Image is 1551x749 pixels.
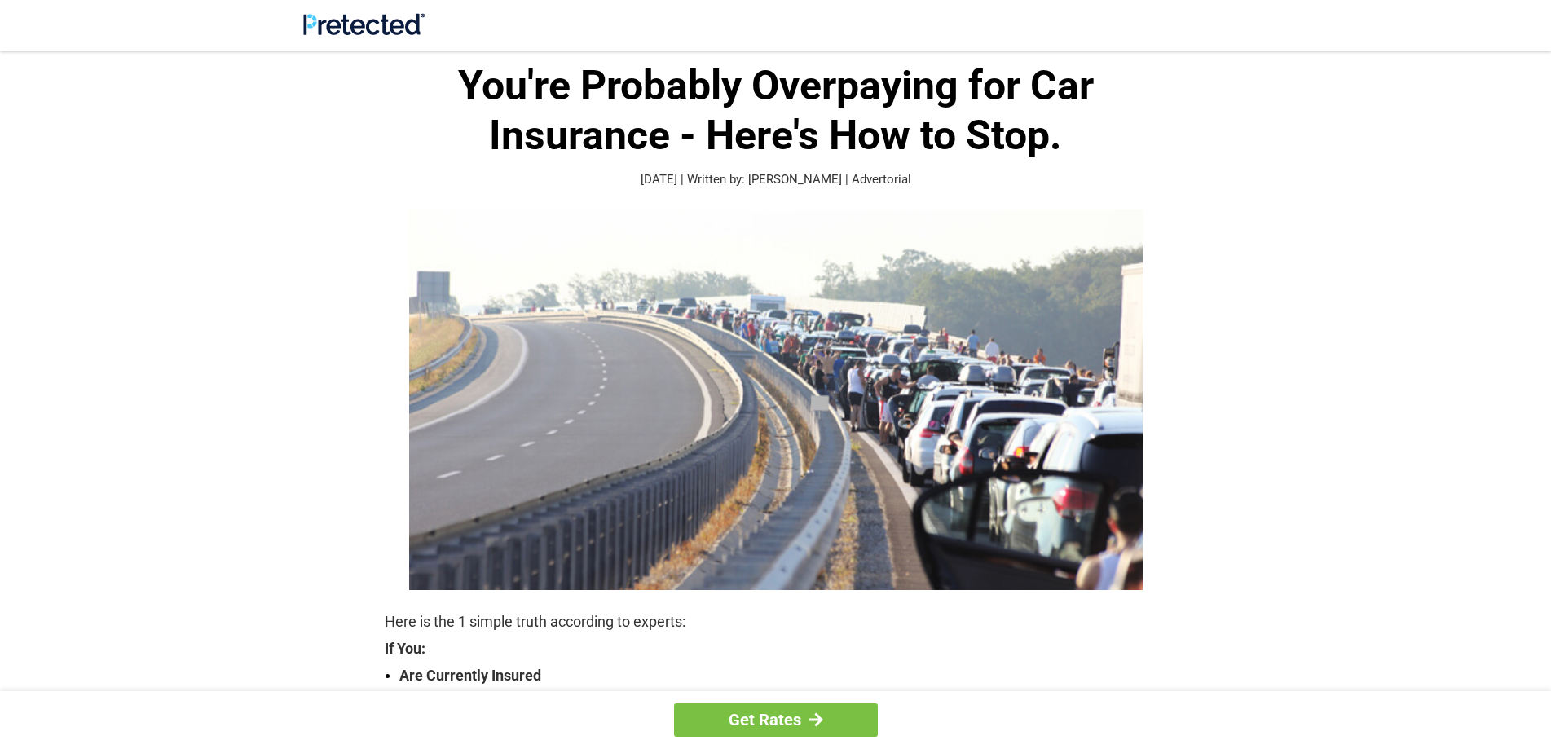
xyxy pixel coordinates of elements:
[303,13,425,35] img: Site Logo
[674,703,878,737] a: Get Rates
[399,664,1167,687] strong: Are Currently Insured
[385,641,1167,656] strong: If You:
[385,61,1167,161] h1: You're Probably Overpaying for Car Insurance - Here's How to Stop.
[385,610,1167,633] p: Here is the 1 simple truth according to experts:
[303,23,425,38] a: Site Logo
[385,170,1167,189] p: [DATE] | Written by: [PERSON_NAME] | Advertorial
[399,687,1167,710] strong: Are Over The Age Of [DEMOGRAPHIC_DATA]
